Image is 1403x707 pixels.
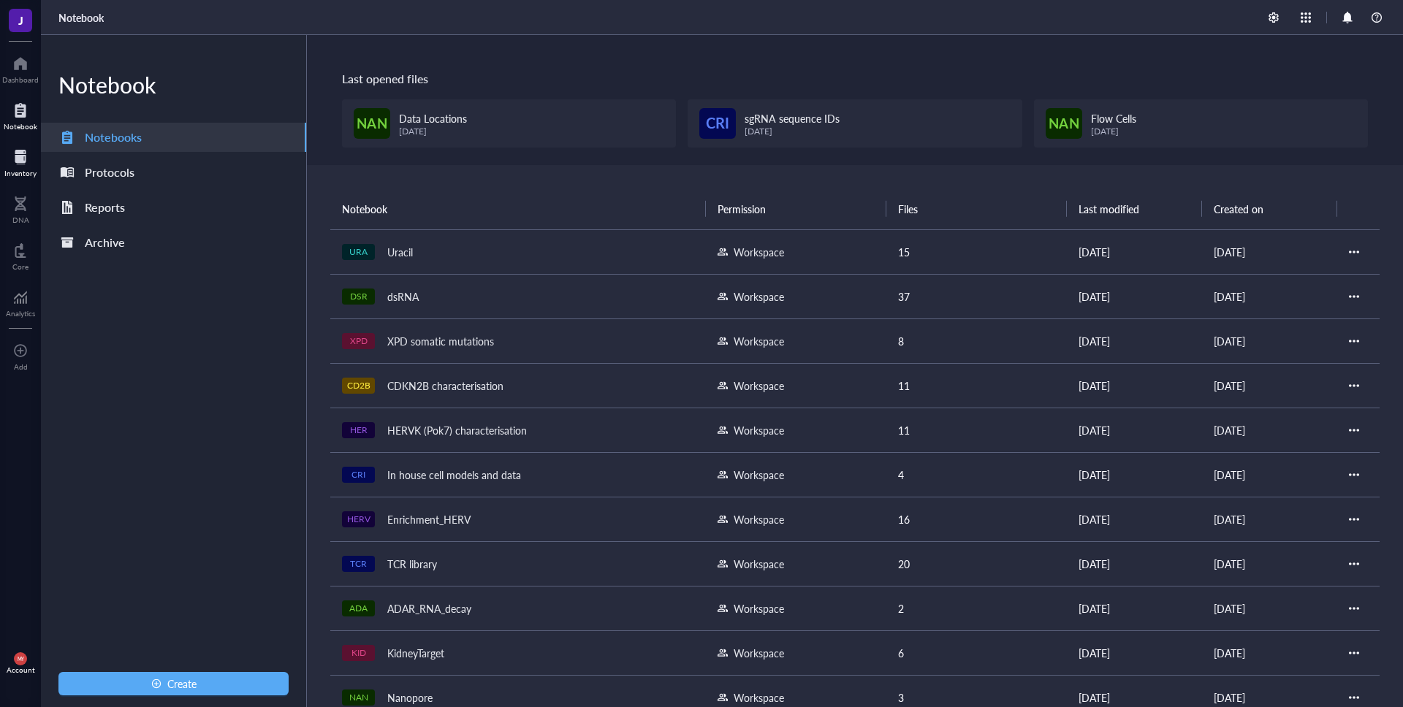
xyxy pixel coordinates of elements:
[12,192,29,224] a: DNA
[734,556,784,572] div: Workspace
[1202,229,1337,274] td: [DATE]
[886,229,1067,274] td: 15
[734,600,784,616] div: Workspace
[886,408,1067,452] td: 11
[706,112,729,134] span: CRI
[1202,452,1337,497] td: [DATE]
[41,193,306,222] a: Reports
[886,274,1067,318] td: 37
[41,123,306,152] a: Notebooks
[734,333,784,349] div: Workspace
[381,331,501,351] div: XPD somatic mutations
[886,630,1067,675] td: 6
[381,598,478,619] div: ADAR_RNA_decay
[1067,274,1202,318] td: [DATE]
[14,362,28,371] div: Add
[886,188,1067,229] th: Files
[734,467,784,483] div: Workspace
[706,188,886,229] th: Permission
[381,509,477,530] div: Enrichment_HERV
[17,656,23,662] span: MY
[85,127,142,148] div: Notebooks
[85,197,125,218] div: Reports
[1067,586,1202,630] td: [DATE]
[399,111,467,126] span: Data Locations
[2,75,39,84] div: Dashboard
[745,111,840,126] span: sgRNA sequence IDs
[18,11,23,29] span: J
[167,678,197,689] span: Create
[1067,318,1202,363] td: [DATE]
[399,126,467,137] div: [DATE]
[1067,541,1202,586] td: [DATE]
[886,586,1067,630] td: 2
[41,70,306,99] div: Notebook
[886,452,1067,497] td: 4
[886,363,1067,408] td: 11
[357,112,387,134] span: NAN
[734,378,784,394] div: Workspace
[381,375,510,396] div: CDKN2B characterisation
[734,422,784,438] div: Workspace
[2,52,39,84] a: Dashboard
[381,554,444,574] div: TCR library
[734,288,784,305] div: Workspace
[381,242,419,262] div: Uracil
[734,511,784,527] div: Workspace
[12,215,29,224] div: DNA
[886,497,1067,541] td: 16
[58,11,104,24] a: Notebook
[1202,318,1337,363] td: [DATE]
[1067,229,1202,274] td: [DATE]
[12,239,28,271] a: Core
[1202,274,1337,318] td: [DATE]
[1202,630,1337,675] td: [DATE]
[85,232,125,253] div: Archive
[1202,497,1337,541] td: [DATE]
[745,126,840,137] div: [DATE]
[4,122,37,131] div: Notebook
[7,665,35,674] div: Account
[85,162,134,183] div: Protocols
[886,318,1067,363] td: 8
[4,169,37,177] div: Inventory
[1067,408,1202,452] td: [DATE]
[1091,111,1136,126] span: Flow Cells
[734,689,784,706] div: Workspace
[381,465,528,485] div: In house cell models and data
[4,145,37,177] a: Inventory
[41,228,306,257] a: Archive
[1067,188,1202,229] th: Last modified
[4,99,37,131] a: Notebook
[58,672,289,695] button: Create
[41,158,306,187] a: Protocols
[381,420,533,440] div: HERVK (Pok7) characterisation
[886,541,1067,586] td: 20
[1049,112,1079,134] span: NAN
[1067,497,1202,541] td: [DATE]
[342,70,1368,88] div: Last opened files
[12,262,28,271] div: Core
[1202,408,1337,452] td: [DATE]
[381,286,425,307] div: dsRNA
[1067,630,1202,675] td: [DATE]
[1202,541,1337,586] td: [DATE]
[1067,363,1202,408] td: [DATE]
[6,309,35,318] div: Analytics
[1067,452,1202,497] td: [DATE]
[1202,586,1337,630] td: [DATE]
[330,188,706,229] th: Notebook
[734,244,784,260] div: Workspace
[1091,126,1136,137] div: [DATE]
[734,645,784,661] div: Workspace
[1202,188,1337,229] th: Created on
[1202,363,1337,408] td: [DATE]
[381,643,451,663] div: KidneyTarget
[6,286,35,318] a: Analytics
